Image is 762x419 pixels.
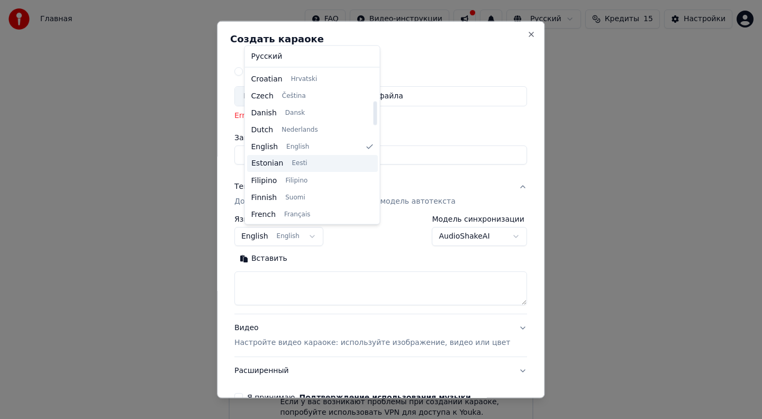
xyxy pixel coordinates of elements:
[251,124,274,135] span: Dutch
[285,176,307,185] span: Filipino
[291,75,317,83] span: Hrvatski
[251,209,276,220] span: French
[251,51,283,62] span: Русский
[282,125,317,134] span: Nederlands
[286,142,309,151] span: English
[251,192,277,203] span: Finnish
[282,92,306,100] span: Čeština
[284,210,310,218] span: Français
[251,74,283,84] span: Croatian
[285,108,305,117] span: Dansk
[251,90,274,101] span: Czech
[251,107,277,118] span: Danish
[292,159,307,168] span: Eesti
[285,193,305,202] span: Suomi
[251,141,278,152] span: English
[251,175,277,186] span: Filipino
[251,158,283,169] span: Estonian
